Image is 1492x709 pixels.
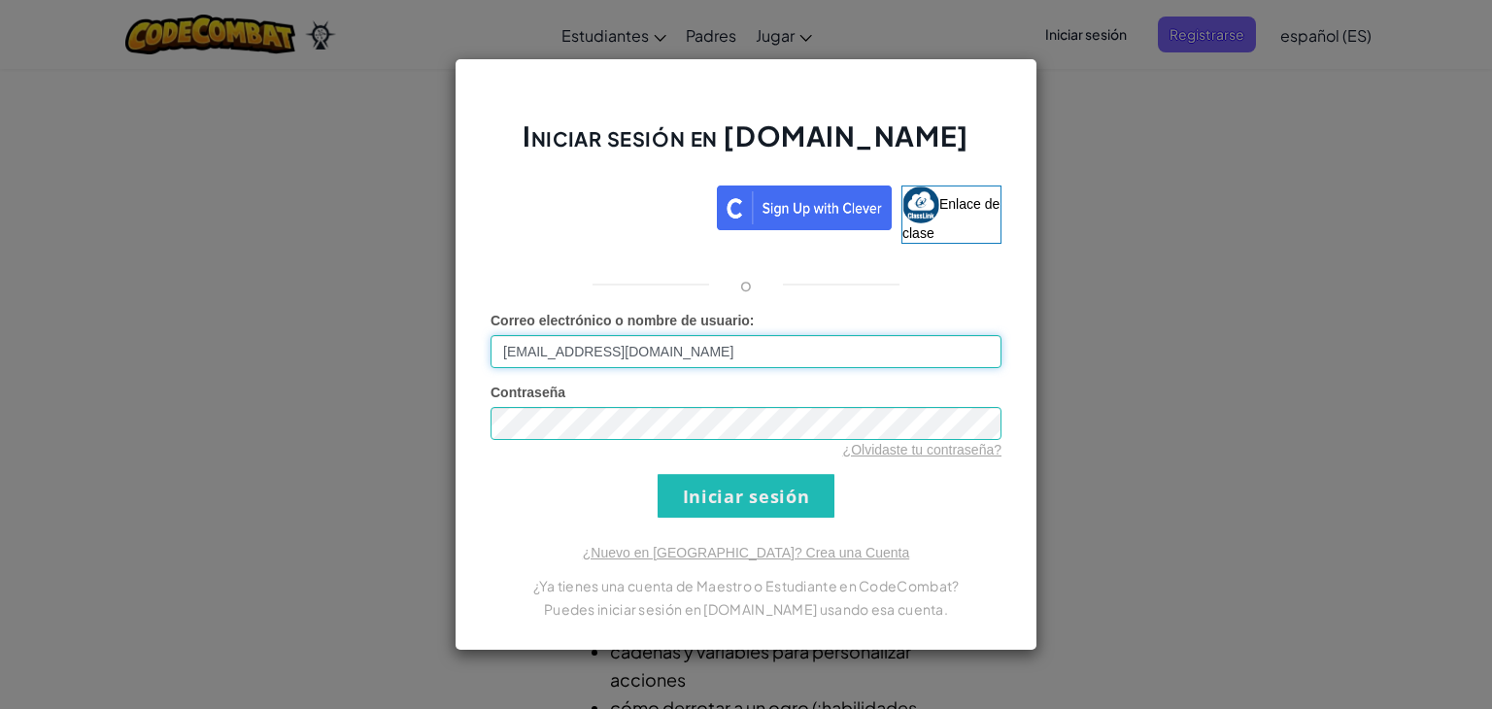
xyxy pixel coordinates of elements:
[740,273,752,295] font: o
[750,313,755,328] font: :
[583,545,909,560] a: ¿Nuevo en [GEOGRAPHIC_DATA]? Crea una Cuenta
[658,474,834,518] input: Iniciar sesión
[902,196,1000,241] font: Enlace de clase
[843,442,1001,457] a: ¿Olvidaste tu contraseña?
[533,577,960,594] font: ¿Ya tienes una cuenta de Maestro o Estudiante en CodeCombat?
[523,118,968,152] font: Iniciar sesión en [DOMAIN_NAME]
[717,186,892,230] img: clever_sso_button@2x.png
[491,385,565,400] font: Contraseña
[902,186,939,223] img: classlink-logo-small.png
[544,600,948,618] font: Puedes iniciar sesión en [DOMAIN_NAME] usando esa cuenta.
[491,313,750,328] font: Correo electrónico o nombre de usuario
[481,184,717,226] iframe: Botón Iniciar sesión con Google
